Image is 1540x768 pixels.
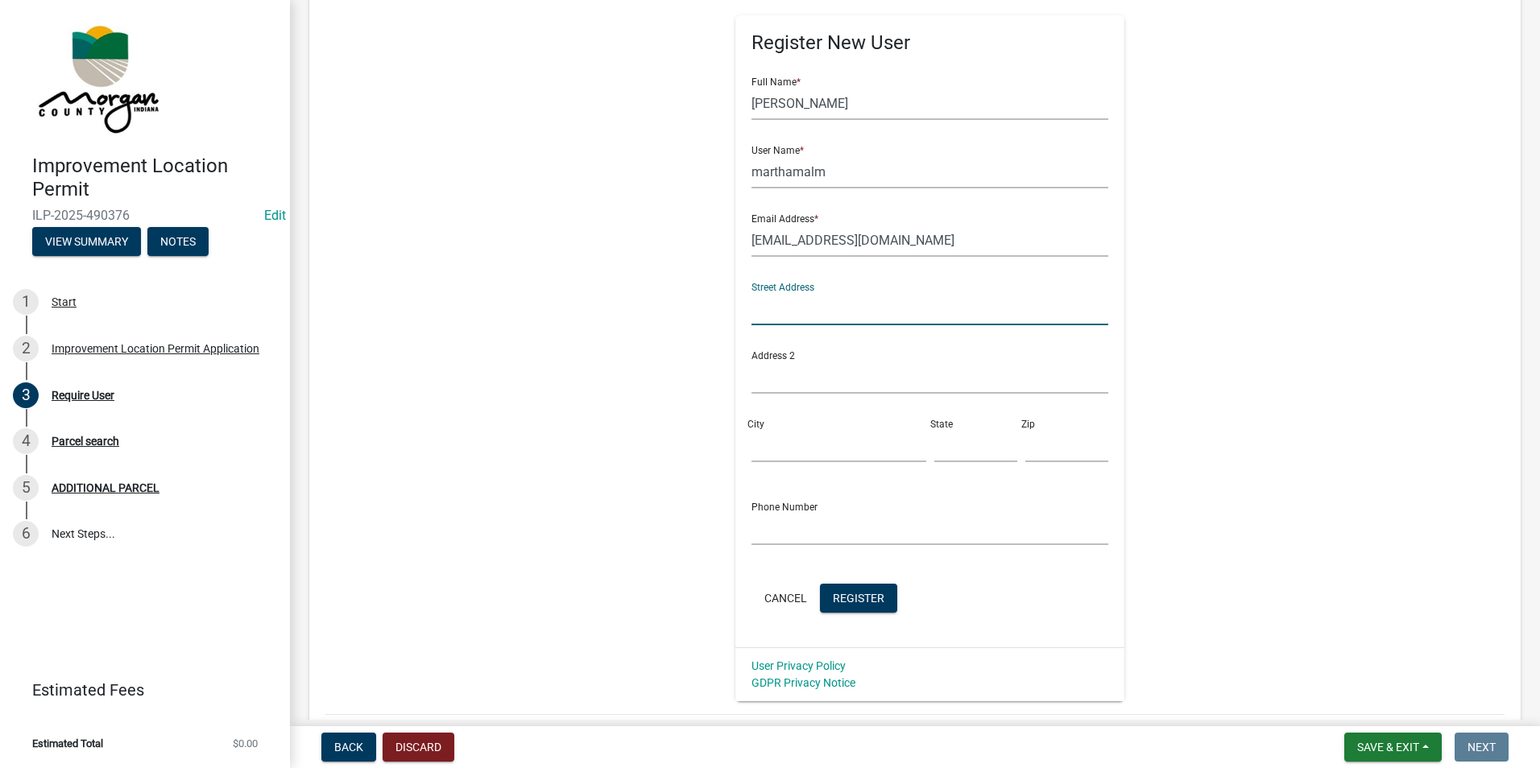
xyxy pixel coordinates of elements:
[13,674,264,706] a: Estimated Fees
[751,676,855,689] a: GDPR Privacy Notice
[13,521,39,547] div: 6
[383,733,454,762] button: Discard
[321,733,376,762] button: Back
[32,155,277,201] h4: Improvement Location Permit
[751,659,846,672] a: User Privacy Policy
[52,482,159,493] div: ADDITIONAL PARCEL
[32,17,162,138] img: Morgan County, Indiana
[52,296,77,308] div: Start
[1357,741,1419,754] span: Save & Exit
[32,227,141,256] button: View Summary
[751,31,1108,55] h5: Register New User
[1344,733,1442,762] button: Save & Exit
[13,475,39,501] div: 5
[32,738,103,749] span: Estimated Total
[833,591,884,604] span: Register
[52,343,259,354] div: Improvement Location Permit Application
[13,428,39,454] div: 4
[147,236,209,249] wm-modal-confirm: Notes
[52,436,119,447] div: Parcel search
[1468,741,1496,754] span: Next
[334,741,363,754] span: Back
[13,382,39,408] div: 3
[751,584,820,613] button: Cancel
[52,390,114,401] div: Require User
[1455,733,1509,762] button: Next
[32,208,258,223] span: ILP-2025-490376
[13,289,39,315] div: 1
[13,336,39,361] div: 2
[147,227,209,256] button: Notes
[32,236,141,249] wm-modal-confirm: Summary
[264,208,286,223] a: Edit
[820,584,897,613] button: Register
[233,738,258,749] span: $0.00
[264,208,286,223] wm-modal-confirm: Edit Application Number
